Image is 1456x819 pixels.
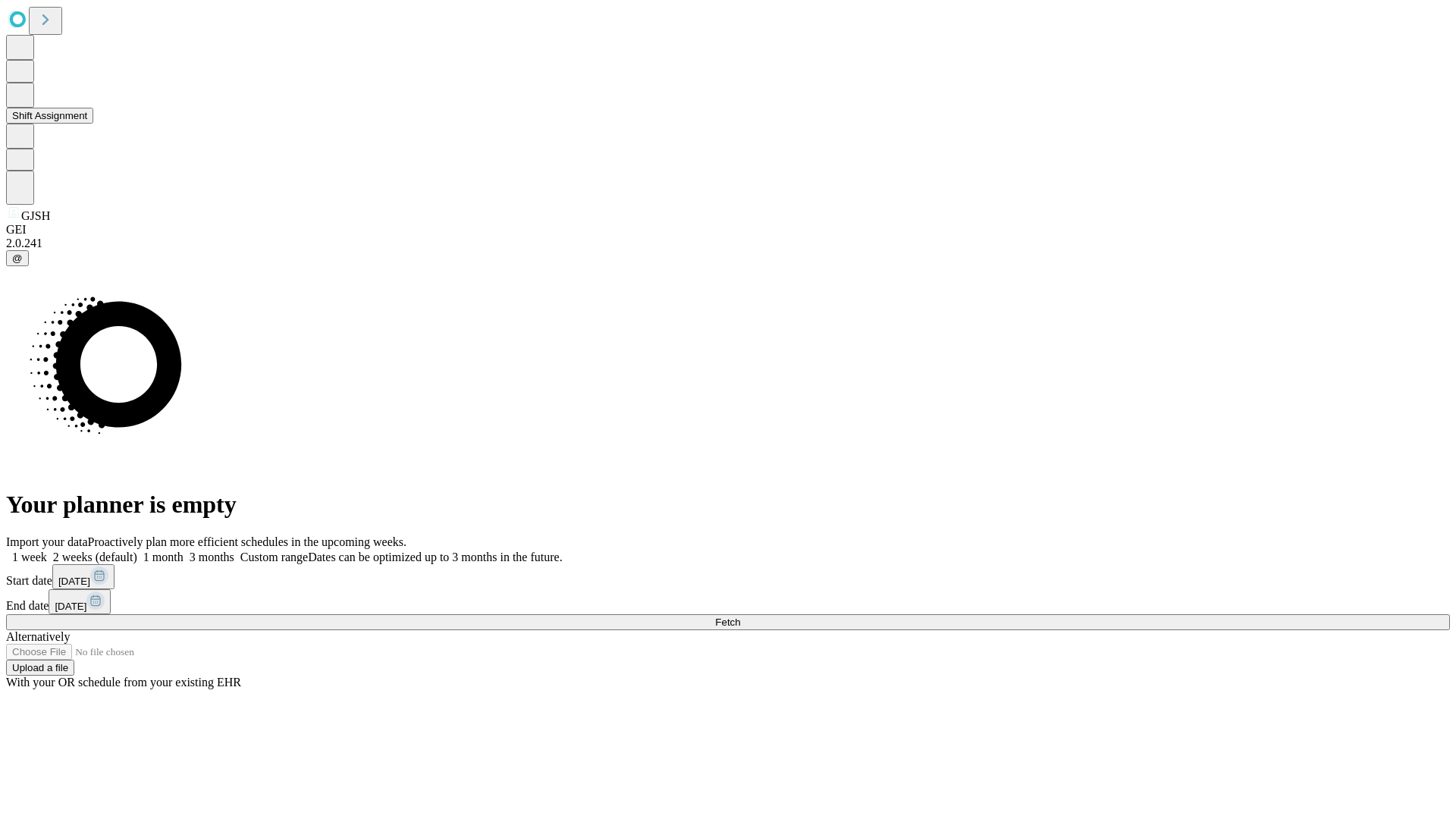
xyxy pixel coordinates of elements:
[240,551,308,563] span: Custom range
[6,676,241,689] span: With your OR schedule from your existing EHR
[143,551,184,563] span: 1 month
[88,535,406,548] span: Proactively plan more efficient schedules in the upcoming weeks.
[6,108,93,124] button: Shift Assignment
[55,601,86,612] span: [DATE]
[53,551,137,563] span: 2 weeks (default)
[6,614,1450,630] button: Fetch
[6,660,74,676] button: Upload a file
[6,250,29,266] button: @
[190,551,234,563] span: 3 months
[6,237,1450,250] div: 2.0.241
[715,617,740,628] span: Fetch
[52,564,115,589] button: [DATE]
[21,209,50,222] span: GJSH
[12,253,23,264] span: @
[6,589,1450,614] div: End date
[6,223,1450,237] div: GEI
[6,491,1450,519] h1: Your planner is empty
[6,630,70,643] span: Alternatively
[308,551,562,563] span: Dates can be optimized up to 3 months in the future.
[6,564,1450,589] div: Start date
[49,589,111,614] button: [DATE]
[12,551,47,563] span: 1 week
[6,535,88,548] span: Import your data
[58,576,90,587] span: [DATE]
